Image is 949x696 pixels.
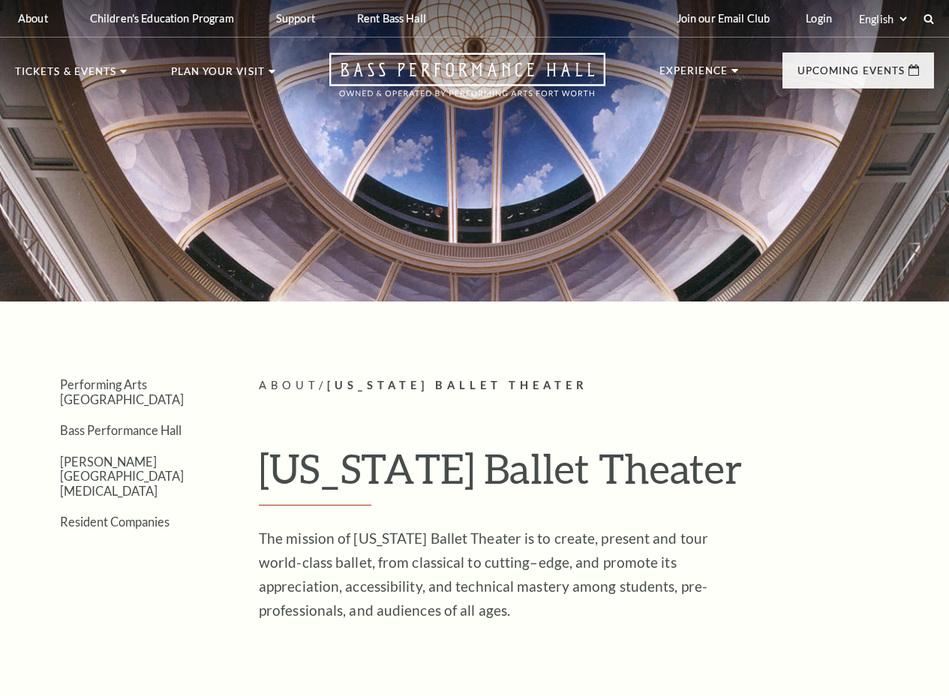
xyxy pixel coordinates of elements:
[171,67,265,85] p: Plan Your Visit
[60,454,184,498] a: [PERSON_NAME][GEOGRAPHIC_DATA][MEDICAL_DATA]
[797,66,905,84] p: Upcoming Events
[60,514,170,529] a: Resident Companies
[259,444,934,505] h1: [US_STATE] Ballet Theater
[357,12,426,25] p: Rent Bass Hall
[259,526,746,622] p: The mission of [US_STATE] Ballet Theater is to create, present and tour world-class ballet, from ...
[856,12,909,26] select: Select:
[259,379,319,391] span: About
[259,376,934,395] p: /
[276,12,315,25] p: Support
[659,66,728,84] p: Experience
[60,377,184,406] a: Performing Arts [GEOGRAPHIC_DATA]
[18,12,48,25] p: About
[327,379,588,391] span: [US_STATE] Ballet Theater
[15,67,116,85] p: Tickets & Events
[60,423,182,437] a: Bass Performance Hall
[90,12,234,25] p: Children's Education Program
